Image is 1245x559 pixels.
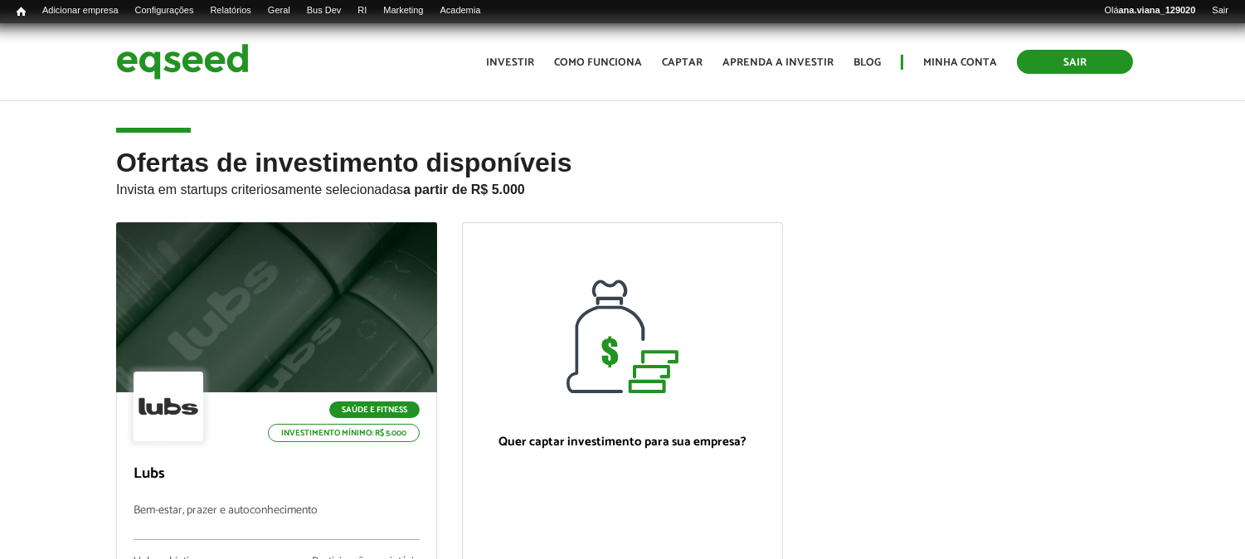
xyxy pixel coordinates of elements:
a: Relatórios [202,4,259,17]
a: Geral [260,4,299,17]
a: Configurações [127,4,202,17]
a: Sair [1204,4,1237,17]
img: EqSeed [116,40,249,84]
p: Quer captar investimento para sua empresa? [479,435,766,450]
p: Lubs [134,465,420,484]
a: Aprenda a investir [722,57,834,68]
p: Saúde e Fitness [329,401,420,418]
strong: ana.viana_129020 [1119,5,1196,15]
a: Academia [432,4,489,17]
a: Sair [1017,50,1133,74]
a: Minha conta [923,57,997,68]
span: Início [17,6,26,17]
a: Blog [854,57,881,68]
p: Investimento mínimo: R$ 5.000 [268,424,420,442]
a: RI [349,4,375,17]
a: Captar [662,57,703,68]
a: Marketing [375,4,431,17]
a: Como funciona [554,57,642,68]
a: Início [8,4,34,20]
h2: Ofertas de investimento disponíveis [116,148,1129,222]
a: Bus Dev [299,4,350,17]
a: Investir [486,57,534,68]
a: Oláana.viana_129020 [1097,4,1204,17]
p: Bem-estar, prazer e autoconhecimento [134,504,420,540]
strong: a partir de R$ 5.000 [403,182,525,197]
p: Invista em startups criteriosamente selecionadas [116,177,1129,197]
a: Adicionar empresa [34,4,127,17]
